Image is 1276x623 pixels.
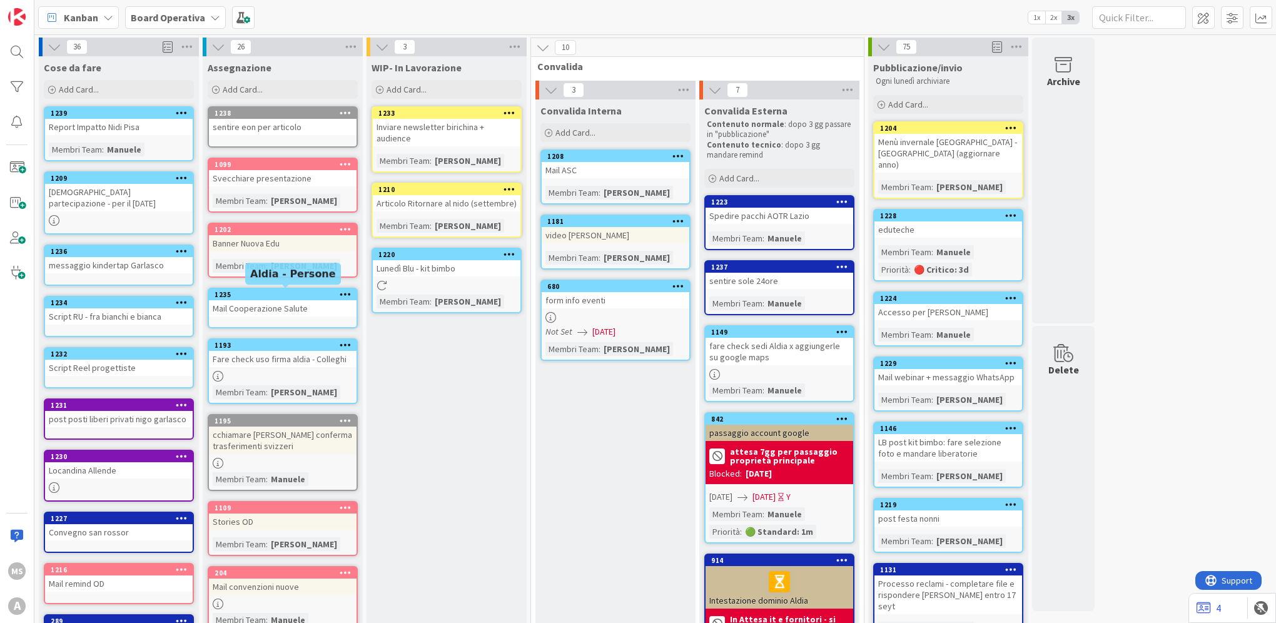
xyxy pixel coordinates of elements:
[730,447,849,465] b: attesa 7gg per passaggio proprietà principale
[707,119,852,140] p: : dopo 3 gg passare in "pubblicazione"
[752,490,776,504] span: [DATE]
[209,159,357,170] div: 1099
[874,293,1022,304] div: 1224
[933,534,1006,548] div: [PERSON_NAME]
[51,401,193,410] div: 1231
[706,338,853,365] div: fare check sedi Aldia x aggiungerle su google maps
[208,61,271,74] span: Assegnazione
[104,143,144,156] div: Manuele
[209,502,357,530] div: 1109Stories OD
[933,469,1006,483] div: [PERSON_NAME]
[709,296,762,310] div: Membri Team
[51,565,193,574] div: 1216
[706,566,853,609] div: Intestazione dominio Aldia
[45,173,193,211] div: 1209[DEMOGRAPHIC_DATA] partecipazione - per il [DATE]
[1047,74,1080,89] div: Archive
[268,472,308,486] div: Manuele
[44,61,101,74] span: Cose da fare
[215,109,357,118] div: 1238
[1028,11,1045,24] span: 1x
[706,196,853,208] div: 1223
[215,290,357,299] div: 1235
[764,296,805,310] div: Manuele
[45,400,193,411] div: 1231
[373,260,520,276] div: Lunedì Blu - kit bimbo
[874,499,1022,527] div: 1219post festa nonni
[876,76,1021,86] p: Ogni lunedì archiviare
[45,119,193,135] div: Report Impatto Nidi Pisa
[215,504,357,512] div: 1109
[215,417,357,425] div: 1195
[709,507,762,521] div: Membri Team
[373,249,520,260] div: 1220
[1062,11,1079,24] span: 3x
[209,108,357,135] div: 1238sentire eon per articolo
[45,173,193,184] div: 1209
[432,219,504,233] div: [PERSON_NAME]
[378,250,520,259] div: 1220
[45,246,193,257] div: 1236
[250,268,336,280] h5: Aldia - Persone
[373,108,520,119] div: 1233
[762,231,764,245] span: :
[268,259,340,273] div: [PERSON_NAME]
[64,10,98,25] span: Kanban
[540,104,622,117] span: Convalida Interna
[933,328,974,342] div: Manuele
[387,84,427,95] span: Add Card...
[874,434,1022,462] div: LB post kit bimbo: fare selezione foto e mandare liberatorie
[209,235,357,251] div: Banner Nuova Edu
[215,341,357,350] div: 1193
[709,525,740,539] div: Priorità
[704,104,787,117] span: Convalida Esterna
[874,499,1022,510] div: 1219
[762,507,764,521] span: :
[209,289,357,300] div: 1235
[880,565,1022,574] div: 1131
[209,300,357,317] div: Mail Cooperazione Salute
[706,261,853,289] div: 1237sentire sole 24ore
[209,415,357,454] div: 1195cchiamare [PERSON_NAME] conferma trasferimenti svizzeri
[213,194,266,208] div: Membri Team
[599,186,600,200] span: :
[215,160,357,169] div: 1099
[874,123,1022,134] div: 1204
[45,360,193,376] div: Script Reel progettiste
[706,413,853,425] div: 842
[1092,6,1186,29] input: Quick Filter...
[45,575,193,592] div: Mail remind OD
[209,351,357,367] div: Fare check uso firma aldia - Colleghi
[786,490,791,504] div: Y
[933,245,974,259] div: Manuele
[909,263,911,276] span: :
[555,127,595,138] span: Add Card...
[931,469,933,483] span: :
[746,467,772,480] div: [DATE]
[874,564,1022,614] div: 1131Processo reclami - completare file e rispondere [PERSON_NAME] entro 17 seyt
[874,423,1022,462] div: 1146LB post kit bimbo: fare selezione foto e mandare liberatorie
[373,249,520,276] div: 1220Lunedì Blu - kit bimbo
[377,295,430,308] div: Membri Team
[706,196,853,224] div: 1223Spedire pacchi AOTR Lazio
[268,194,340,208] div: [PERSON_NAME]
[545,186,599,200] div: Membri Team
[709,490,732,504] span: [DATE]
[931,534,933,548] span: :
[764,383,805,397] div: Manuele
[880,124,1022,133] div: 1204
[373,184,520,211] div: 1210Articolo Ritornare al nido (settembre)
[373,184,520,195] div: 1210
[542,292,689,308] div: form info eventi
[706,208,853,224] div: Spedire pacchi AOTR Lazio
[45,308,193,325] div: Script RU - fra bianchi e bianca
[45,108,193,119] div: 1239
[706,327,853,338] div: 1149
[26,2,57,17] span: Support
[45,184,193,211] div: [DEMOGRAPHIC_DATA] partecipazione - per il [DATE]
[45,348,193,376] div: 1232Script Reel progettiste
[547,282,689,291] div: 680
[707,140,852,161] p: : dopo 3 gg mandare remind
[545,342,599,356] div: Membri Team
[874,210,1022,238] div: 1228eduteche
[209,567,357,595] div: 204Mail convenzioni nuove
